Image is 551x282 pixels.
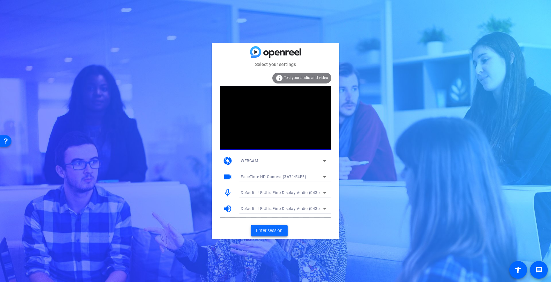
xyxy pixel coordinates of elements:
img: blue-gradient.svg [250,46,301,57]
span: FaceTime HD Camera (3A71:F4B5) [241,175,306,179]
mat-icon: camera [223,156,232,166]
span: Enter session [256,227,283,234]
mat-icon: volume_up [223,204,232,213]
mat-icon: info [275,74,283,82]
span: Default - LG UltraFine Display Audio (043e:9a66) [241,190,332,195]
mat-icon: message [535,266,543,274]
span: Default - LG UltraFine Display Audio (043e:9a66) [241,206,332,211]
mat-icon: accessibility [514,266,522,274]
button: Enter session [251,225,288,236]
mat-card-subtitle: Select your settings [212,61,339,68]
mat-icon: videocam [223,172,232,182]
span: Test your audio and video [284,76,328,80]
mat-icon: mic_none [223,188,232,198]
span: WEBCAM [241,159,258,163]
